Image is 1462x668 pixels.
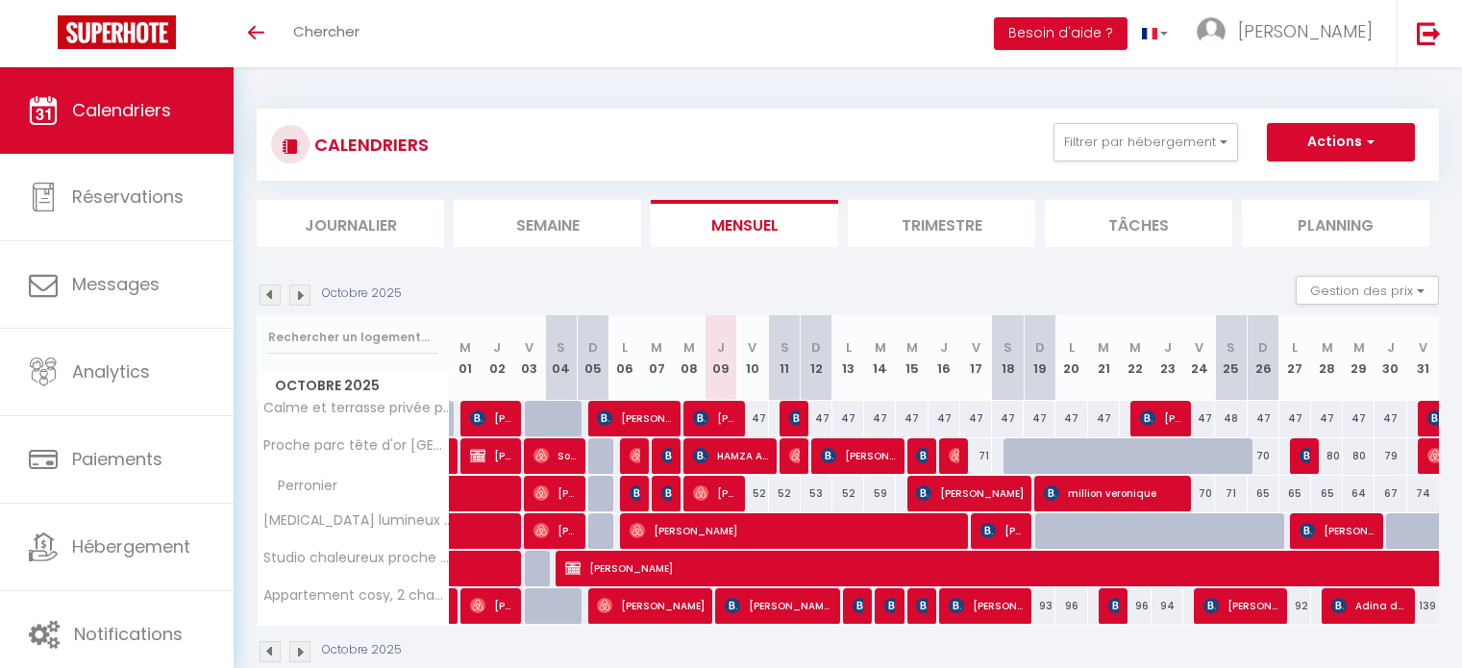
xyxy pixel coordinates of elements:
span: [PERSON_NAME] ([PERSON_NAME]) [661,475,672,511]
li: Mensuel [651,200,838,247]
div: 47 [1279,401,1311,436]
th: 30 [1375,315,1406,401]
div: 47 [1248,401,1279,436]
th: 13 [832,315,864,401]
span: Soline Baz [533,437,577,474]
div: 47 [1311,401,1343,436]
span: Perronier [260,476,342,497]
span: [PERSON_NAME] [916,437,927,474]
span: [PERSON_NAME] [884,587,895,624]
abbr: D [1035,338,1045,357]
div: 47 [896,401,928,436]
div: 47 [736,401,768,436]
abbr: L [1069,338,1075,357]
img: Super Booking [58,15,176,49]
div: 47 [1343,401,1375,436]
abbr: L [622,338,628,357]
abbr: D [811,338,821,357]
span: [PERSON_NAME] [533,512,577,549]
abbr: V [525,338,533,357]
th: 15 [896,315,928,401]
div: 47 [960,401,992,436]
th: 03 [513,315,545,401]
span: Studio chaleureux proche métroB [260,551,453,565]
th: 11 [769,315,801,401]
abbr: S [557,338,565,357]
a: [PERSON_NAME] [450,438,459,475]
abbr: M [1098,338,1109,357]
p: Octobre 2025 [322,285,402,303]
th: 07 [641,315,673,401]
div: 47 [1375,401,1406,436]
th: 17 [960,315,992,401]
abbr: V [748,338,756,357]
span: [PERSON_NAME] [853,587,863,624]
th: 27 [1279,315,1311,401]
div: 47 [1183,401,1215,436]
div: 59 [864,476,896,511]
th: 25 [1215,315,1247,401]
span: Adina de Commines [1331,587,1407,624]
span: [PERSON_NAME] [916,475,1025,511]
abbr: M [906,338,918,357]
span: [PERSON_NAME] [789,400,800,436]
span: [PERSON_NAME] [1300,437,1310,474]
abbr: J [717,338,725,357]
li: Semaine [454,200,641,247]
th: 23 [1152,315,1183,401]
span: Proche parc tête d'or [GEOGRAPHIC_DATA] [260,438,453,453]
abbr: S [1004,338,1012,357]
th: 06 [609,315,641,401]
button: Actions [1267,123,1415,161]
li: Trimestre [848,200,1035,247]
span: [PERSON_NAME] [1203,587,1279,624]
span: [PERSON_NAME] [949,587,1025,624]
img: ... [1197,17,1226,46]
span: [PERSON_NAME] [789,437,800,474]
th: 04 [545,315,577,401]
abbr: L [1292,338,1298,357]
div: 94 [1152,588,1183,624]
div: 47 [864,401,896,436]
div: 71 [1215,476,1247,511]
span: Calendriers [72,98,171,122]
span: [PERSON_NAME] [821,437,897,474]
abbr: J [493,338,501,357]
th: 24 [1183,315,1215,401]
span: [PERSON_NAME] [470,587,513,624]
abbr: L [846,338,852,357]
div: 47 [929,401,960,436]
span: [MEDICAL_DATA] lumineux 6 personnes proche [GEOGRAPHIC_DATA] métro [260,513,453,528]
th: 05 [577,315,608,401]
h3: CALENDRIERS [310,123,429,166]
div: 74 [1407,476,1439,511]
abbr: D [588,338,598,357]
div: 65 [1248,476,1279,511]
th: 22 [1120,315,1152,401]
div: 67 [1375,476,1406,511]
span: Octobre 2025 [258,372,449,400]
div: 96 [1055,588,1087,624]
p: Octobre 2025 [322,641,402,659]
th: 28 [1311,315,1343,401]
abbr: D [1258,338,1268,357]
span: Calme et terrasse privée près de [GEOGRAPHIC_DATA] [260,401,453,415]
div: 70 [1183,476,1215,511]
span: [PERSON_NAME] [PERSON_NAME] [725,587,833,624]
th: 21 [1088,315,1120,401]
th: 14 [864,315,896,401]
div: 93 [1024,588,1055,624]
div: 47 [832,401,864,436]
div: 47 [1088,401,1120,436]
div: 52 [736,476,768,511]
abbr: M [651,338,662,357]
span: Aubry Garance [916,587,927,624]
abbr: S [781,338,789,357]
div: 70 [1248,438,1279,474]
th: 19 [1024,315,1055,401]
span: Chercher [293,21,359,41]
span: Paiements [72,447,162,471]
abbr: V [1419,338,1427,357]
span: [PERSON_NAME] [470,400,513,436]
span: Analytics [72,359,150,383]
